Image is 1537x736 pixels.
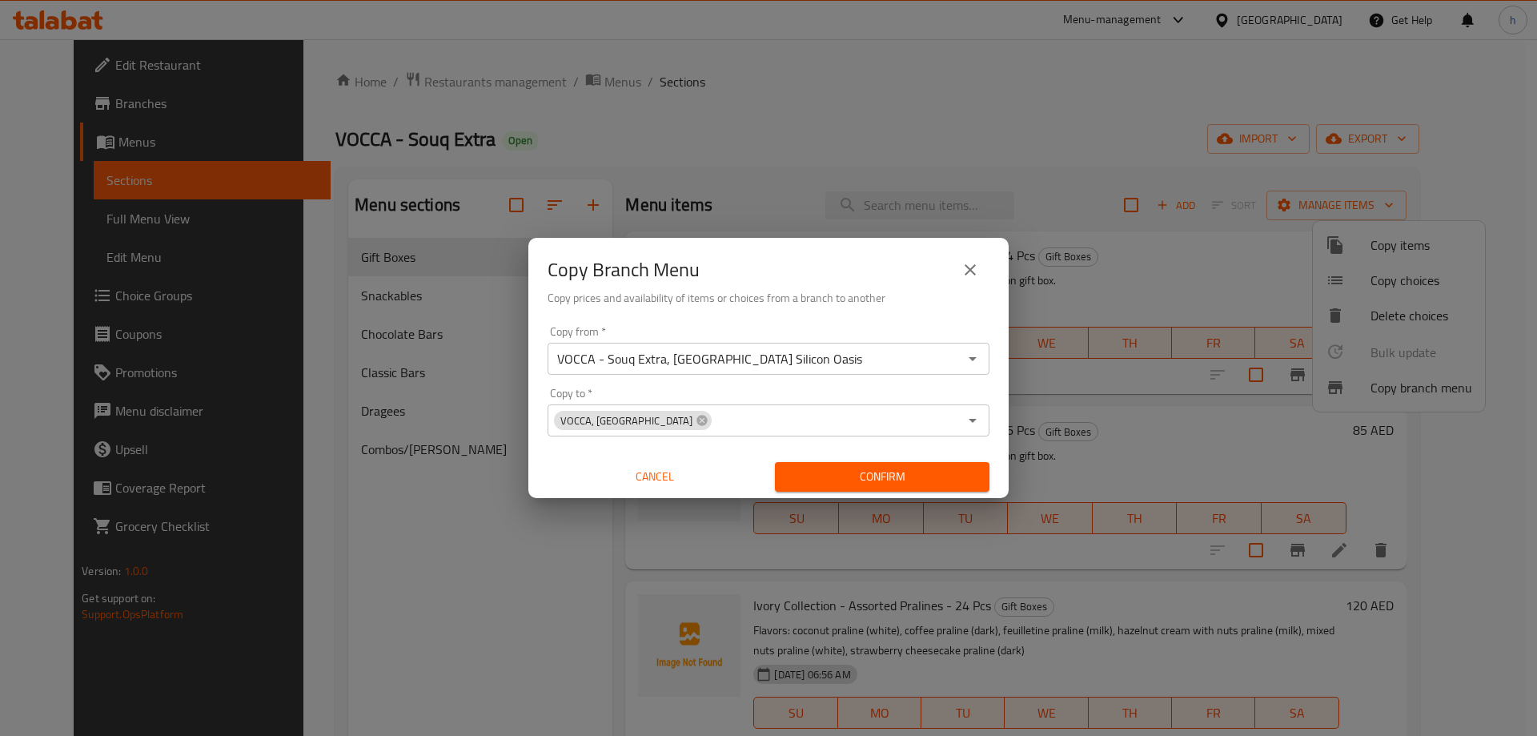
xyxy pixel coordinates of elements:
[548,462,762,492] button: Cancel
[788,467,977,487] span: Confirm
[554,467,756,487] span: Cancel
[775,462,989,492] button: Confirm
[554,413,699,428] span: VOCCA, [GEOGRAPHIC_DATA]
[548,257,700,283] h2: Copy Branch Menu
[961,348,984,370] button: Open
[548,289,989,307] h6: Copy prices and availability of items or choices from a branch to another
[554,411,712,430] div: VOCCA, [GEOGRAPHIC_DATA]
[951,251,989,289] button: close
[961,409,984,432] button: Open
